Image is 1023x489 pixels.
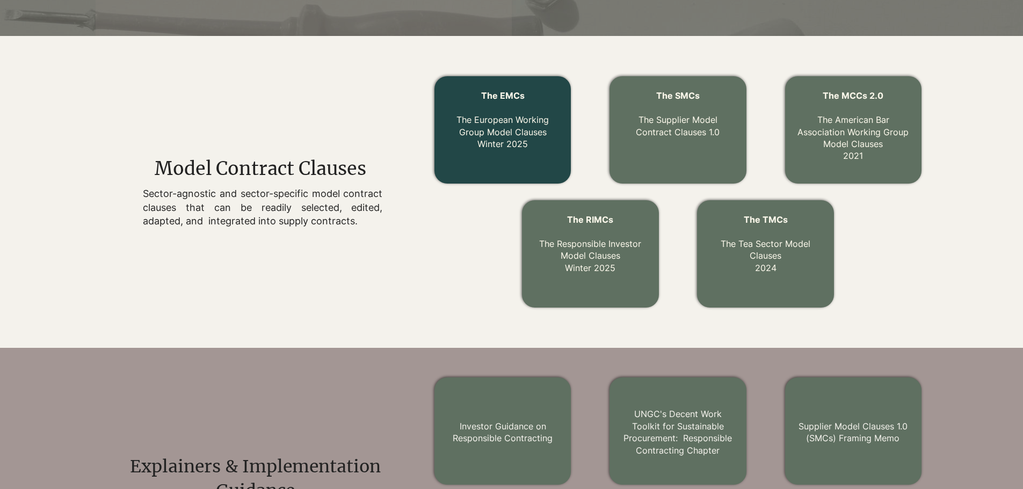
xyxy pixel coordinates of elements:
[155,157,366,180] span: Model Contract Clauses
[481,90,525,101] span: The EMCs
[744,214,788,225] span: The TMCs
[797,90,909,161] a: The MCCs 2.0 The American Bar Association Working Group Model Clauses2021
[623,408,732,455] a: UNGC's Decent Work Toolkit for Sustainable Procurement: Responsible Contracting Chapter
[656,90,700,101] a: The SMCs
[456,90,549,149] a: The EMCs The European Working Group Model ClausesWinter 2025
[143,187,382,228] p: Sector-agnostic and sector-specific model contract clauses that can be readily selected, edited, ...
[567,214,613,225] span: The RIMCs
[539,214,641,273] a: The RIMCs The Responsible Investor Model ClausesWinter 2025
[823,90,883,101] span: The MCCs 2.0
[453,421,553,443] a: Investor Guidance on Responsible Contracting
[128,156,405,228] div: main content
[636,114,720,137] a: The Supplier Model Contract Clauses 1.0
[799,421,908,443] a: Supplier Model Clauses 1.0 (SMCs) Framing Memo
[721,214,810,273] a: The TMCs The Tea Sector Model Clauses2024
